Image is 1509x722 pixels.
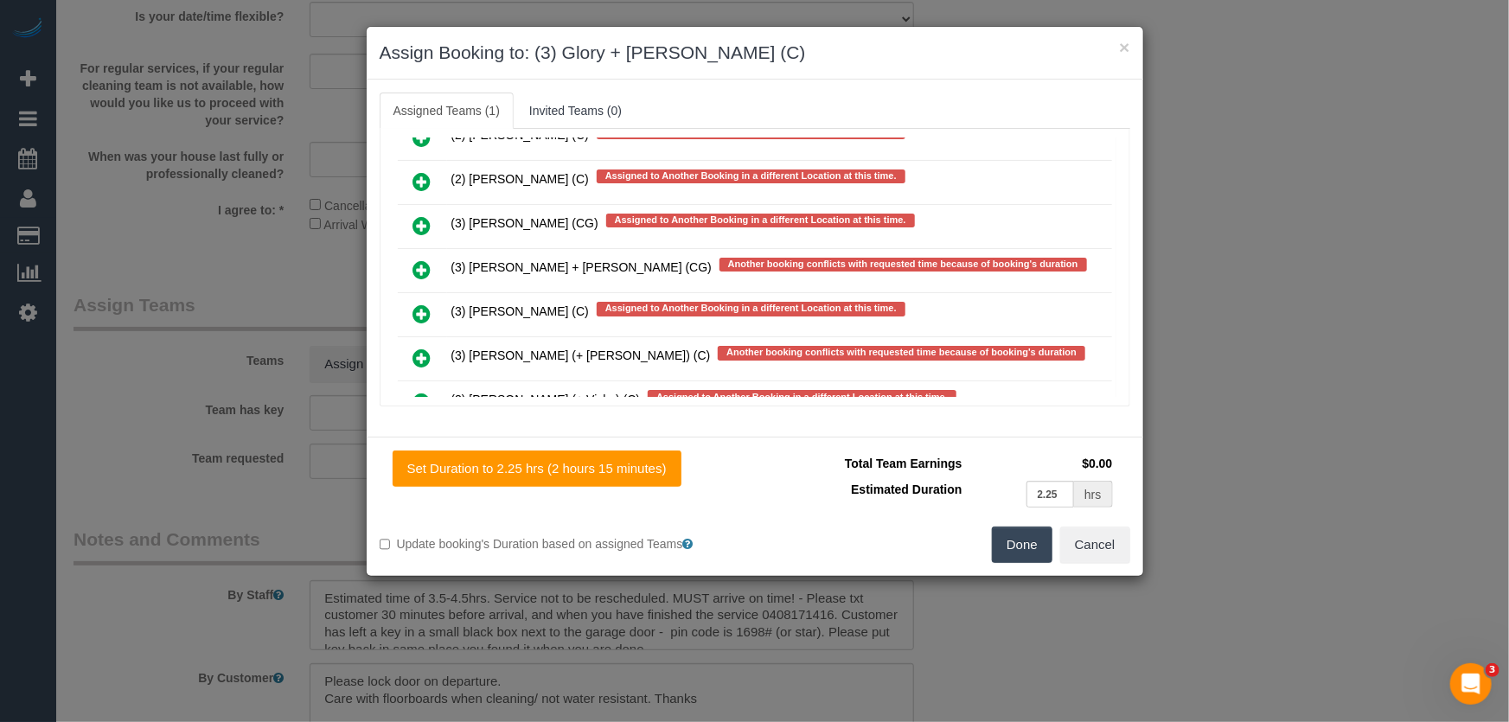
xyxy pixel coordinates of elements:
span: (3) [PERSON_NAME] + [PERSON_NAME] (CG) [451,260,712,274]
button: × [1119,38,1129,56]
span: (3) [PERSON_NAME] (+ Vishv) (C) [451,393,641,407]
span: Assigned to Another Booking in a different Location at this time. [606,214,915,227]
span: (3) [PERSON_NAME] (CG) [451,216,598,230]
span: Assigned to Another Booking in a different Location at this time. [597,169,905,183]
span: Estimated Duration [851,482,962,496]
button: Cancel [1060,527,1130,563]
button: Done [992,527,1052,563]
label: Update booking's Duration based on assigned Teams [380,535,742,553]
td: Total Team Earnings [768,450,967,476]
span: Assigned to Another Booking in a different Location at this time. [648,390,956,404]
span: (2) [PERSON_NAME] (C) [451,128,589,142]
span: (3) [PERSON_NAME] (+ [PERSON_NAME]) (C) [451,349,711,363]
span: Another booking conflicts with requested time because of booking's duration [718,346,1085,360]
span: 3 [1486,663,1499,677]
span: (2) [PERSON_NAME] (C) [451,172,589,186]
a: Invited Teams (0) [515,93,636,129]
span: (3) [PERSON_NAME] (C) [451,305,589,319]
input: Update booking's Duration based on assigned Teams [380,539,391,550]
button: Set Duration to 2.25 hrs (2 hours 15 minutes) [393,450,681,487]
a: Assigned Teams (1) [380,93,514,129]
span: Assigned to Another Booking in a different Location at this time. [597,302,905,316]
span: Another booking conflicts with requested time because of booking's duration [719,258,1087,272]
h3: Assign Booking to: (3) Glory + [PERSON_NAME] (C) [380,40,1130,66]
div: hrs [1074,481,1112,508]
iframe: Intercom live chat [1450,663,1492,705]
td: $0.00 [967,450,1117,476]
